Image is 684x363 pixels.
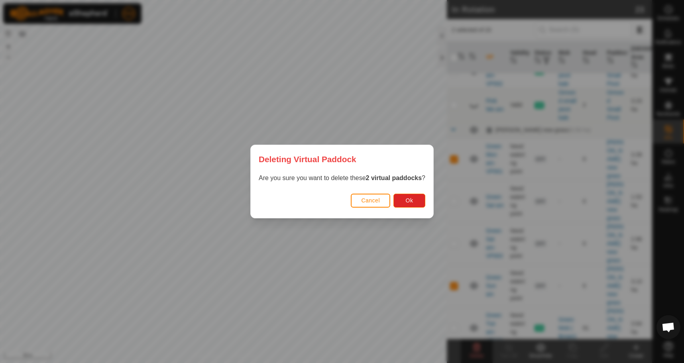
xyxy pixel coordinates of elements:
strong: 2 virtual paddocks [366,175,422,181]
button: Cancel [351,194,390,208]
button: Ok [393,194,425,208]
a: Open chat [656,315,680,339]
span: Ok [406,197,413,204]
span: Are you sure you want to delete these ? [259,175,425,181]
span: Deleting Virtual Paddock [259,153,356,165]
span: Cancel [361,197,380,204]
